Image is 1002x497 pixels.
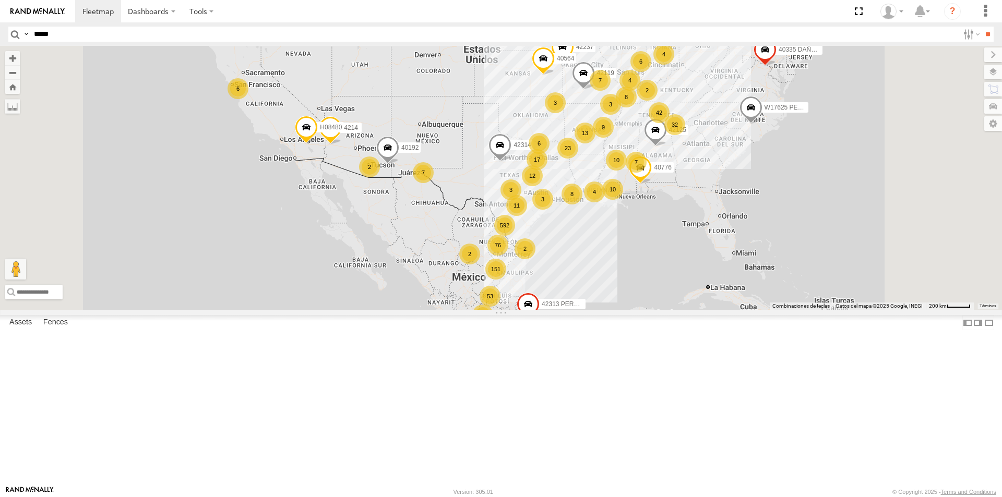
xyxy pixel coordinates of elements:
a: Visit our Website [6,487,54,497]
div: 11 [506,195,527,216]
div: 9 [593,117,614,138]
button: Zoom out [5,65,20,80]
span: H08480 [320,124,342,131]
i: ? [944,3,961,20]
label: Hide Summary Table [984,315,994,330]
span: 40192 [401,144,419,151]
div: 2 [515,238,535,259]
span: 200 km [929,303,947,309]
span: 40564 [557,55,574,62]
label: Measure [5,99,20,114]
a: Terms and Conditions [941,489,996,495]
div: 592 [494,215,515,236]
div: 23 [557,138,578,159]
div: 3 [500,179,521,200]
label: Fences [38,316,73,330]
span: 4214 [344,125,358,132]
div: 2 [459,244,480,264]
div: 4 [619,70,640,91]
div: 4 [584,181,605,202]
span: Datos del mapa ©2025 Google, INEGI [836,303,923,309]
div: 32 [664,114,685,135]
div: 177 [472,305,493,325]
label: Search Filter Options [959,27,982,42]
div: 42 [649,102,670,123]
div: 76 [487,235,508,256]
a: Términos [980,304,996,308]
button: Escala del mapa: 200 km por 42 píxeles [926,302,974,310]
div: 10 [606,150,627,171]
span: 40335 DAÑADO [779,46,825,53]
div: Version: 305.01 [454,489,493,495]
div: 12 [522,165,543,186]
div: 2 [637,80,658,101]
div: 4 [653,44,674,65]
span: W17625 PERDIDO [765,104,818,111]
div: 7 [413,162,434,183]
label: Search Query [22,27,30,42]
button: Combinaciones de teclas [772,302,830,310]
div: 3 [600,94,621,115]
img: rand-logo.svg [10,8,65,15]
span: 42119 [597,69,614,77]
div: 7 [590,70,611,91]
div: 6 [228,78,248,99]
div: 3 [545,92,566,113]
div: 10 [602,179,623,200]
label: Map Settings [984,116,1002,131]
span: 42314 [514,141,531,149]
label: Assets [4,316,37,330]
span: 40776 [654,164,671,171]
div: © Copyright 2025 - [892,489,996,495]
div: 6 [630,51,651,72]
div: 13 [575,123,595,143]
button: Zoom in [5,51,20,65]
span: 42237 [576,43,593,51]
label: Dock Summary Table to the Left [962,315,973,330]
div: 8 [616,87,637,107]
button: Arrastra al hombrecito al mapa para abrir Street View [5,259,26,280]
span: 42125 [669,127,686,134]
span: 42313 PERDIDO [542,300,589,308]
div: 17 [527,149,547,170]
label: Dock Summary Table to the Right [973,315,983,330]
div: 3 [532,189,553,210]
button: Zoom Home [5,80,20,94]
div: 6 [529,133,550,154]
div: 8 [562,184,582,204]
div: Miguel Cantu [877,4,907,19]
div: 53 [480,286,500,307]
div: 7 [626,152,647,173]
div: 151 [485,259,506,280]
div: 2 [359,156,380,177]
